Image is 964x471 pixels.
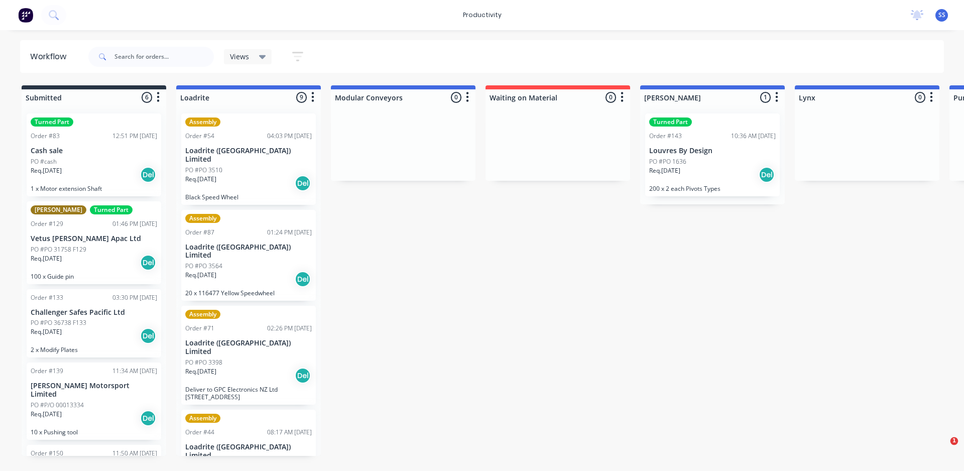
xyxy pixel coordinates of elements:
[930,437,954,461] iframe: Intercom live chat
[27,113,161,196] div: Turned PartOrder #8312:51 PM [DATE]Cash salePO #cashReq.[DATE]Del1 x Motor extension Shaft
[649,166,680,175] p: Req. [DATE]
[31,318,86,327] p: PO #PO 36738 F133
[267,428,312,437] div: 08:17 AM [DATE]
[31,117,73,127] div: Turned Part
[185,214,220,223] div: Assembly
[140,255,156,271] div: Del
[185,262,222,271] p: PO #PO 3564
[112,367,157,376] div: 11:34 AM [DATE]
[185,339,312,356] p: Loadrite ([GEOGRAPHIC_DATA]) Limited
[31,382,157,399] p: [PERSON_NAME] Motorsport Limited
[185,147,312,164] p: Loadrite ([GEOGRAPHIC_DATA]) Limited
[31,449,63,458] div: Order #150
[31,293,63,302] div: Order #133
[31,147,157,155] p: Cash sale
[31,367,63,376] div: Order #139
[645,113,780,196] div: Turned PartOrder #14310:36 AM [DATE]Louvres By DesignPO #PO 1636Req.[DATE]Del200 x 2 each Pivots ...
[31,254,62,263] p: Req. [DATE]
[140,328,156,344] div: Del
[731,132,776,141] div: 10:36 AM [DATE]
[649,157,686,166] p: PO #PO 1636
[185,132,214,141] div: Order #54
[181,113,316,205] div: AssemblyOrder #5404:03 PM [DATE]Loadrite ([GEOGRAPHIC_DATA]) LimitedPO #PO 3510Req.[DATE]DelBlack...
[31,245,86,254] p: PO #PO 31758 F129
[185,310,220,319] div: Assembly
[31,185,157,192] p: 1 x Motor extension Shaft
[31,234,157,243] p: Vetus [PERSON_NAME] Apac Ltd
[31,308,157,317] p: Challenger Safes Pacific Ltd
[185,117,220,127] div: Assembly
[267,228,312,237] div: 01:24 PM [DATE]
[295,175,311,191] div: Del
[27,289,161,358] div: Order #13303:30 PM [DATE]Challenger Safes Pacific LtdPO #PO 36738 F133Req.[DATE]Del2 x Modify Plates
[938,11,945,20] span: SS
[31,132,60,141] div: Order #83
[185,324,214,333] div: Order #71
[185,443,312,460] p: Loadrite ([GEOGRAPHIC_DATA]) Limited
[649,185,776,192] p: 200 x 2 each Pivots Types
[458,8,507,23] div: productivity
[31,401,84,410] p: PO #P/O 00013334
[181,210,316,301] div: AssemblyOrder #8701:24 PM [DATE]Loadrite ([GEOGRAPHIC_DATA]) LimitedPO #PO 3564Req.[DATE]Del20 x ...
[90,205,133,214] div: Turned Part
[140,410,156,426] div: Del
[185,243,312,260] p: Loadrite ([GEOGRAPHIC_DATA]) Limited
[114,47,214,67] input: Search for orders...
[185,289,312,297] p: 20 x 116477 Yellow Speedwheel
[31,273,157,280] p: 100 x Guide pin
[18,8,33,23] img: Factory
[649,117,692,127] div: Turned Part
[31,157,57,166] p: PO #cash
[185,414,220,423] div: Assembly
[185,166,222,175] p: PO #PO 3510
[31,327,62,336] p: Req. [DATE]
[185,175,216,184] p: Req. [DATE]
[649,132,682,141] div: Order #143
[31,410,62,419] p: Req. [DATE]
[27,363,161,440] div: Order #13911:34 AM [DATE][PERSON_NAME] Motorsport LimitedPO #P/O 00013334Req.[DATE]Del10 x Pushin...
[295,368,311,384] div: Del
[31,219,63,228] div: Order #129
[185,193,312,201] p: Black Speed Wheel
[30,51,71,63] div: Workflow
[185,428,214,437] div: Order #44
[140,167,156,183] div: Del
[267,324,312,333] div: 02:26 PM [DATE]
[31,428,157,436] p: 10 x Pushing tool
[267,132,312,141] div: 04:03 PM [DATE]
[185,386,312,401] p: Deliver to GPC Electronics NZ Ltd [STREET_ADDRESS]
[112,293,157,302] div: 03:30 PM [DATE]
[759,167,775,183] div: Del
[112,132,157,141] div: 12:51 PM [DATE]
[230,51,249,62] span: Views
[185,367,216,376] p: Req. [DATE]
[31,166,62,175] p: Req. [DATE]
[185,271,216,280] p: Req. [DATE]
[295,271,311,287] div: Del
[185,228,214,237] div: Order #87
[27,201,161,284] div: [PERSON_NAME]Turned PartOrder #12901:46 PM [DATE]Vetus [PERSON_NAME] Apac LtdPO #PO 31758 F129Req...
[31,205,86,214] div: [PERSON_NAME]
[112,219,157,228] div: 01:46 PM [DATE]
[185,358,222,367] p: PO #PO 3398
[181,306,316,405] div: AssemblyOrder #7102:26 PM [DATE]Loadrite ([GEOGRAPHIC_DATA]) LimitedPO #PO 3398Req.[DATE]DelDeliv...
[31,346,157,354] p: 2 x Modify Plates
[950,437,958,445] span: 1
[112,449,157,458] div: 11:50 AM [DATE]
[649,147,776,155] p: Louvres By Design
